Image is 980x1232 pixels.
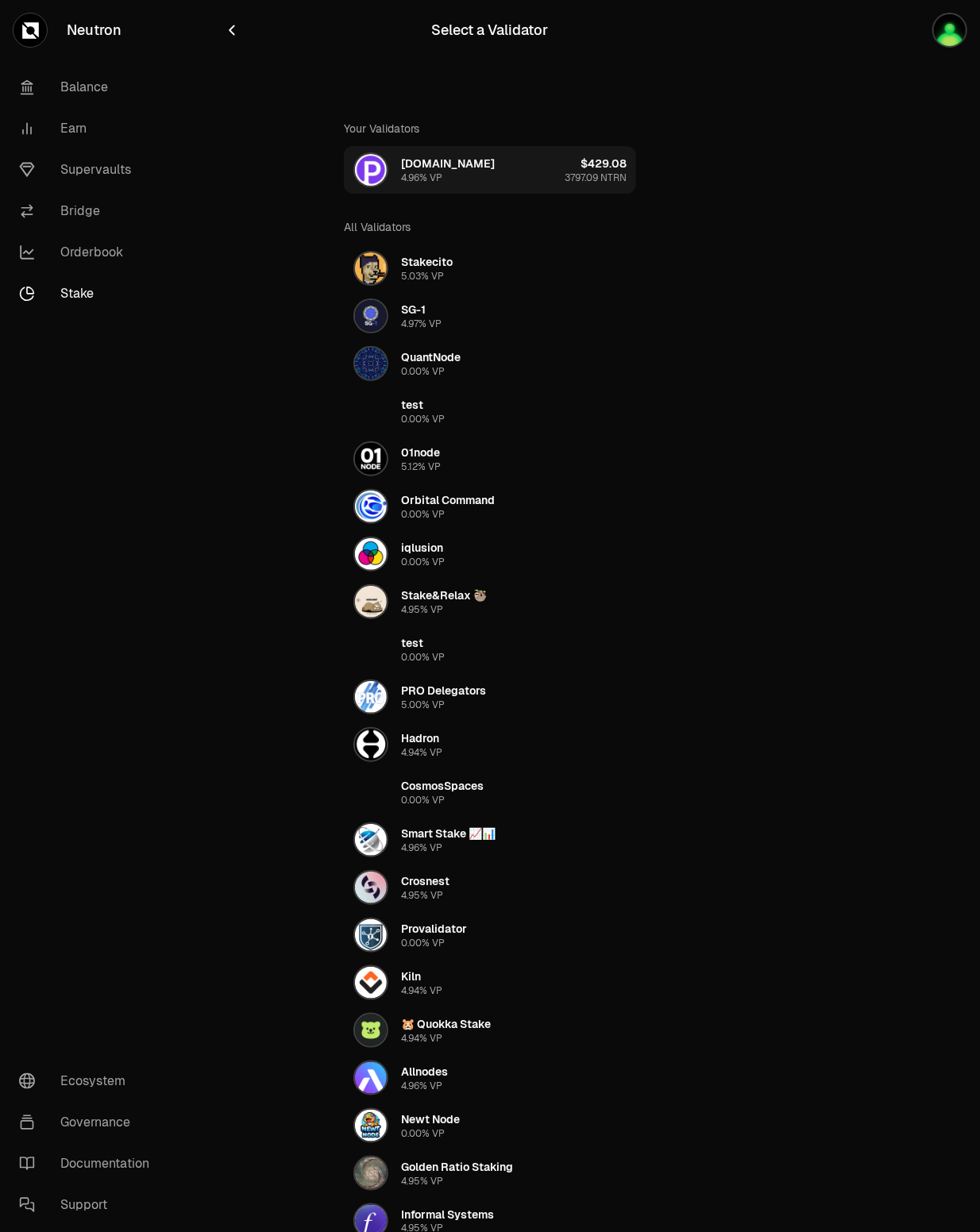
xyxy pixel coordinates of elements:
[6,1143,172,1184] a: Documentation
[401,984,442,997] div: 4.94% VP
[344,911,636,959] button: Provalidator LogoProvalidator0.00% VP
[401,492,495,508] div: Orbital Command
[344,111,636,146] div: Your Validators
[401,1127,445,1140] div: 0.00% VP
[401,635,423,651] div: test
[401,171,442,184] div: 4.96% VP
[565,171,627,184] div: 3797.09 NTRN
[353,251,388,286] img: Stakecito Logo
[344,959,636,1007] button: Kiln LogoKiln4.94% VP
[344,626,636,673] button: test Logotest0.00% VP
[401,254,453,270] div: Stakecito
[344,387,636,435] button: test Logotest0.00% VP
[344,673,636,721] button: PRO Delegators LogoPRO Delegators5.00% VP
[353,965,388,1000] img: Kiln Logo
[401,460,441,473] div: 5.12% VP
[401,841,442,854] div: 4.96% VP
[401,302,426,318] div: SG-1
[401,318,442,330] div: 4.97% VP
[344,1102,636,1149] button: Newt Node LogoNewt Node0.00% VP
[401,445,440,460] div: 01node
[401,365,445,378] div: 0.00% VP
[401,1159,513,1175] div: Golden Ratio Staking
[6,273,172,314] a: Stake
[401,1064,448,1080] div: Allnodes
[401,889,443,902] div: 4.95% VP
[344,530,636,578] button: iqlusion Logoiqlusion0.00% VP
[401,270,444,283] div: 5.03% VP
[344,244,636,292] button: Stakecito LogoStakecito5.03% VP
[344,578,636,626] button: Stake&Relax 🦥 LogoStake&Relax 🦥4.95% VP
[344,1149,636,1197] button: Golden Ratio Staking LogoGolden Ratio Staking4.95% VP
[344,1007,636,1054] button: 🐹 Quokka Stake Logo🐹 Quokka Stake4.94% VP
[353,152,388,187] img: polkachu.com Logo
[353,822,388,857] img: Smart Stake 📈📊 Logo
[401,699,445,711] div: 5.00% VP
[344,435,636,483] button: 01node Logo01node5.12% VP
[401,1175,443,1188] div: 4.95% VP
[6,149,172,191] a: Supervaults
[353,346,388,381] img: QuantNode Logo
[401,156,495,171] div: [DOMAIN_NAME]
[353,584,388,619] img: Stake&Relax 🦥 Logo
[353,537,388,572] img: iqlusion Logo
[401,556,445,568] div: 0.00% VP
[344,864,636,911] button: Crosnest LogoCrosnest4.95% VP
[344,483,636,530] button: Orbital Command LogoOrbital Command0.00% VP
[353,1108,388,1143] img: Newt Node Logo
[401,651,445,664] div: 0.00% VP
[401,746,442,759] div: 4.94% VP
[401,1016,491,1032] div: 🐹 Quokka Stake
[6,1184,172,1226] a: Support
[401,397,423,413] div: test
[344,340,636,387] button: QuantNode LogoQuantNode0.00% VP
[6,108,172,149] a: Earn
[401,794,445,807] div: 0.00% VP
[6,232,172,273] a: Orderbook
[432,19,549,41] div: Select a Validator
[6,1102,172,1143] a: Governance
[401,540,443,556] div: iqlusion
[353,918,388,953] img: Provalidator Logo
[581,156,627,171] div: $429.08
[401,683,486,699] div: PRO Delegators
[401,826,496,841] div: Smart Stake 📈📊
[6,67,172,108] a: Balance
[401,587,487,603] div: Stake&Relax 🦥
[353,870,388,905] img: Crosnest Logo
[344,292,636,340] button: SG-1 LogoSG-14.97% VP
[932,13,967,48] img: Keplr primary wallet
[353,298,388,333] img: SG-1 Logo
[401,778,484,794] div: CosmosSpaces
[344,816,636,864] button: Smart Stake 📈📊 LogoSmart Stake 📈📊4.96% VP
[401,1032,442,1045] div: 4.94% VP
[353,727,388,762] img: Hadron Logo
[6,1061,172,1102] a: Ecosystem
[353,1156,388,1191] img: Golden Ratio Staking Logo
[344,768,636,816] button: CosmosSpaces LogoCosmosSpaces0.00% VP
[344,1054,636,1102] button: Allnodes LogoAllnodes4.96% VP
[353,441,388,476] img: 01node Logo
[401,873,449,889] div: Crosnest
[353,1061,388,1095] img: Allnodes Logo
[401,937,445,949] div: 0.00% VP
[344,210,636,244] div: All Validators
[401,1207,494,1222] div: Informal Systems
[401,968,421,984] div: Kiln
[401,1080,442,1092] div: 4.96% VP
[401,413,445,425] div: 0.00% VP
[344,721,636,768] button: Hadron LogoHadron4.94% VP
[6,191,172,232] a: Bridge
[401,921,467,937] div: Provalidator
[344,146,636,194] button: polkachu.com Logo[DOMAIN_NAME]4.96% VP$429.083797.09 NTRN
[353,489,388,524] img: Orbital Command Logo
[401,1111,460,1127] div: Newt Node
[401,730,439,746] div: Hadron
[401,603,443,616] div: 4.95% VP
[401,508,445,521] div: 0.00% VP
[401,349,461,365] div: QuantNode
[353,680,388,714] img: PRO Delegators Logo
[353,1013,388,1048] img: 🐹 Quokka Stake Logo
